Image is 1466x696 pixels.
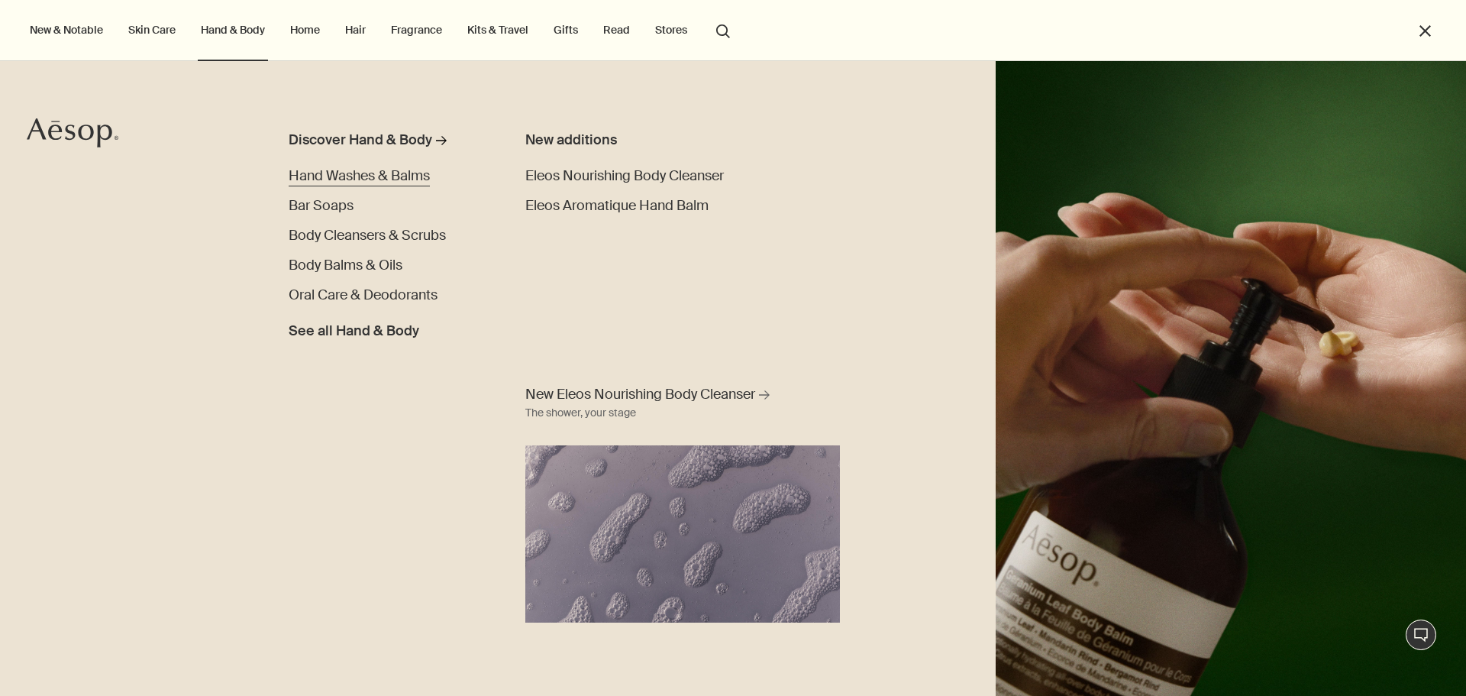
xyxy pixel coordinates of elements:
a: Eleos Aromatique Hand Balm [525,196,709,216]
a: Hand Washes & Balms [289,166,430,186]
a: New Eleos Nourishing Body Cleanser The shower, your stageBody cleanser foam in purple background [521,381,844,623]
span: Hand Washes & Balms [289,167,430,185]
a: Bar Soaps [289,196,354,216]
div: The shower, your stage [525,404,636,422]
span: Body Cleansers & Scrubs [289,226,446,244]
div: Discover Hand & Body [289,130,432,151]
button: Live Assistance [1406,620,1436,650]
span: Oral Care & Deodorants [289,286,438,304]
a: Discover Hand & Body [289,130,482,157]
a: Hand & Body [198,20,268,40]
button: New & Notable [27,20,106,40]
a: Eleos Nourishing Body Cleanser [525,166,724,186]
button: Open search [709,15,737,44]
a: Gifts [551,20,581,40]
a: Aesop [27,118,118,152]
button: Stores [652,20,690,40]
img: A hand holding the pump dispensing Geranium Leaf Body Balm on to hand. [996,61,1466,696]
span: Eleos Aromatique Hand Balm [525,196,709,215]
a: Kits & Travel [464,20,531,40]
span: See all Hand & Body [289,321,419,342]
span: New Eleos Nourishing Body Cleanser [525,385,755,404]
a: Body Balms & Oils [289,255,402,276]
svg: Aesop [27,118,118,148]
a: Oral Care & Deodorants [289,285,438,306]
div: New additions [525,130,760,151]
a: Hair [342,20,369,40]
span: Bar Soaps [289,196,354,215]
a: Read [600,20,633,40]
span: Body Balms & Oils [289,256,402,274]
a: Body Cleansers & Scrubs [289,225,446,246]
a: Fragrance [388,20,445,40]
a: Skin Care [125,20,179,40]
span: Eleos Nourishing Body Cleanser [525,167,724,185]
a: See all Hand & Body [289,315,419,342]
a: Home [287,20,323,40]
button: Close the Menu [1416,22,1434,40]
